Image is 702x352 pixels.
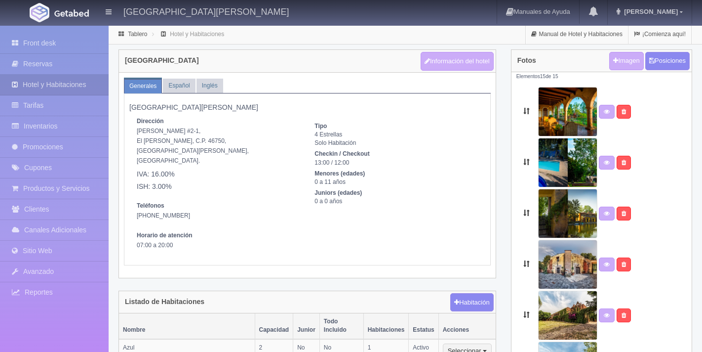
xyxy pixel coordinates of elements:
th: Estatus [409,313,438,339]
strong: Dirección [137,118,164,125]
img: Arrastra para mover de posición [538,189,597,238]
dd: 0 a 0 años [314,197,477,206]
small: Elementos de 15 [516,74,558,79]
th: Todo Incluido [319,313,363,339]
span: 15 [540,74,546,79]
a: Tablero [128,31,147,38]
th: Capacidad [255,313,293,339]
dd: 13:00 / 12:00 [314,159,477,167]
h4: Listado de Habitaciones [125,298,204,306]
img: Arrastra para mover de posición [538,291,597,340]
th: Junior [293,313,320,339]
address: [PHONE_NUMBER] 07:00 a 20:00 [137,201,300,250]
a: ¡Comienza aquí! [628,25,691,44]
address: [PERSON_NAME] #2-1, El [PERSON_NAME], C.P. 46750, [GEOGRAPHIC_DATA][PERSON_NAME], [GEOGRAPHIC_DATA]. [137,116,300,191]
h5: IVA: 16.00% [137,171,300,178]
img: Arrastra para mover de posición [538,138,597,187]
button: Posiciones [645,52,690,70]
button: Información del hotel [421,52,494,71]
a: Hotel y Habitaciones [170,31,224,38]
h4: [GEOGRAPHIC_DATA] [125,57,199,64]
dt: Menores (edades) [314,170,477,178]
img: Arrastra para mover de posición [538,240,597,289]
a: Inglés [196,79,223,93]
span: [PERSON_NAME] [622,8,678,15]
dd: 0 a 11 años [314,178,477,186]
th: Habitaciones [363,313,409,339]
a: Imagen [609,52,643,70]
strong: Teléfonos [137,202,164,209]
h4: [GEOGRAPHIC_DATA][PERSON_NAME] [123,5,289,17]
dt: Juniors (edades) [314,189,477,197]
a: Manual de Hotel y Habitaciones [526,25,628,44]
dd: 4 Estrellas Solo Habitación [314,131,477,147]
a: Generales [124,79,162,93]
h5: ISH: 3.00% [137,183,300,190]
img: Arrastra para mover de posición [538,87,597,136]
img: Getabed [54,9,89,17]
strong: Horario de atención [137,232,193,239]
dt: Checkin / Checkout [314,150,477,158]
button: Habitación [450,293,493,312]
img: Getabed [30,3,49,22]
th: Acciones [438,313,495,339]
h5: [GEOGRAPHIC_DATA][PERSON_NAME] [129,104,485,111]
th: Nombre [119,313,255,339]
dt: Tipo [314,122,477,131]
a: Español [163,79,195,93]
h4: Fotos [517,57,536,64]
